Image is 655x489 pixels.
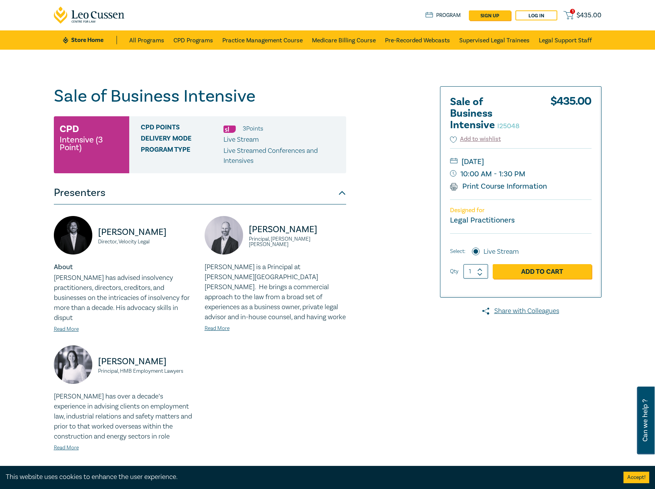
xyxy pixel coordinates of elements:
span: 1 [570,9,575,14]
span: Live Stream [223,135,259,144]
small: Director, Velocity Legal [98,239,195,244]
a: Practice Management Course [222,30,303,50]
a: All Programs [129,30,164,50]
p: [PERSON_NAME] [98,226,195,238]
a: Medicare Billing Course [312,30,376,50]
a: sign up [469,10,511,20]
button: Accept cookies [623,472,649,483]
span: Program type [141,146,223,166]
h3: CPD [60,122,79,136]
a: Read More [54,444,79,451]
a: Add to Cart [493,264,592,279]
label: Live Stream [483,247,519,257]
p: Live Streamed Conferences and Intensives [223,146,340,166]
p: [PERSON_NAME] is a Principal at [PERSON_NAME][GEOGRAPHIC_DATA][PERSON_NAME]. He brings a commerci... [205,262,346,322]
button: Add to wishlist [450,135,501,144]
a: CPD Programs [173,30,213,50]
span: $ 435.00 [577,11,602,20]
li: 3 Point s [243,124,263,134]
div: This website uses cookies to enhance the user experience. [6,472,612,482]
span: Select: [450,247,465,256]
a: Supervised Legal Trainees [459,30,530,50]
h1: Sale of Business Intensive [54,86,346,106]
p: [PERSON_NAME] [249,223,346,236]
span: CPD Points [141,124,223,134]
a: Read More [205,325,230,332]
h2: Sale of Business Intensive [450,96,535,131]
small: Intensive (3 Point) [60,136,123,151]
a: Read More [54,326,79,333]
a: Program [425,11,461,20]
small: Principal, [PERSON_NAME] [PERSON_NAME] [249,236,346,247]
p: Designed for [450,207,592,214]
small: I25048 [497,122,520,131]
span: Delivery Mode [141,135,223,145]
p: [PERSON_NAME] [98,355,195,368]
small: 10:00 AM - 1:30 PM [450,168,592,180]
a: Store Home [63,36,117,44]
strong: About [54,263,73,271]
small: Legal Practitioners [450,215,515,225]
a: Share with Colleagues [440,306,602,316]
small: Principal, HMB Employment Lawyers [98,368,195,374]
a: Pre-Recorded Webcasts [385,30,450,50]
a: Legal Support Staff [539,30,592,50]
p: [PERSON_NAME] has over a decade’s experience in advising clients on employment law, industrial re... [54,392,195,442]
a: Log in [515,10,557,20]
img: https://s3.ap-southeast-2.amazonaws.com/leo-cussen-store-production-content/Contacts/Joanna%20Ban... [54,345,92,384]
p: [PERSON_NAME] has advised insolvency practitioners, directors, creditors, and businesses on the i... [54,273,195,323]
img: Substantive Law [223,126,236,133]
input: 1 [463,264,488,279]
a: Print Course Information [450,181,547,191]
span: Can we help ? [642,391,649,450]
div: $ 435.00 [550,96,592,135]
button: Presenters [54,181,346,204]
label: Qty [450,267,458,276]
img: https://s3.ap-southeast-2.amazonaws.com/leo-cussen-store-production-content/Contacts/Seamus%20Rya... [54,216,92,255]
small: [DATE] [450,156,592,168]
img: https://s3.ap-southeast-2.amazonaws.com/leo-cussen-store-production-content/Contacts/Paul%20Gray/... [205,216,243,255]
